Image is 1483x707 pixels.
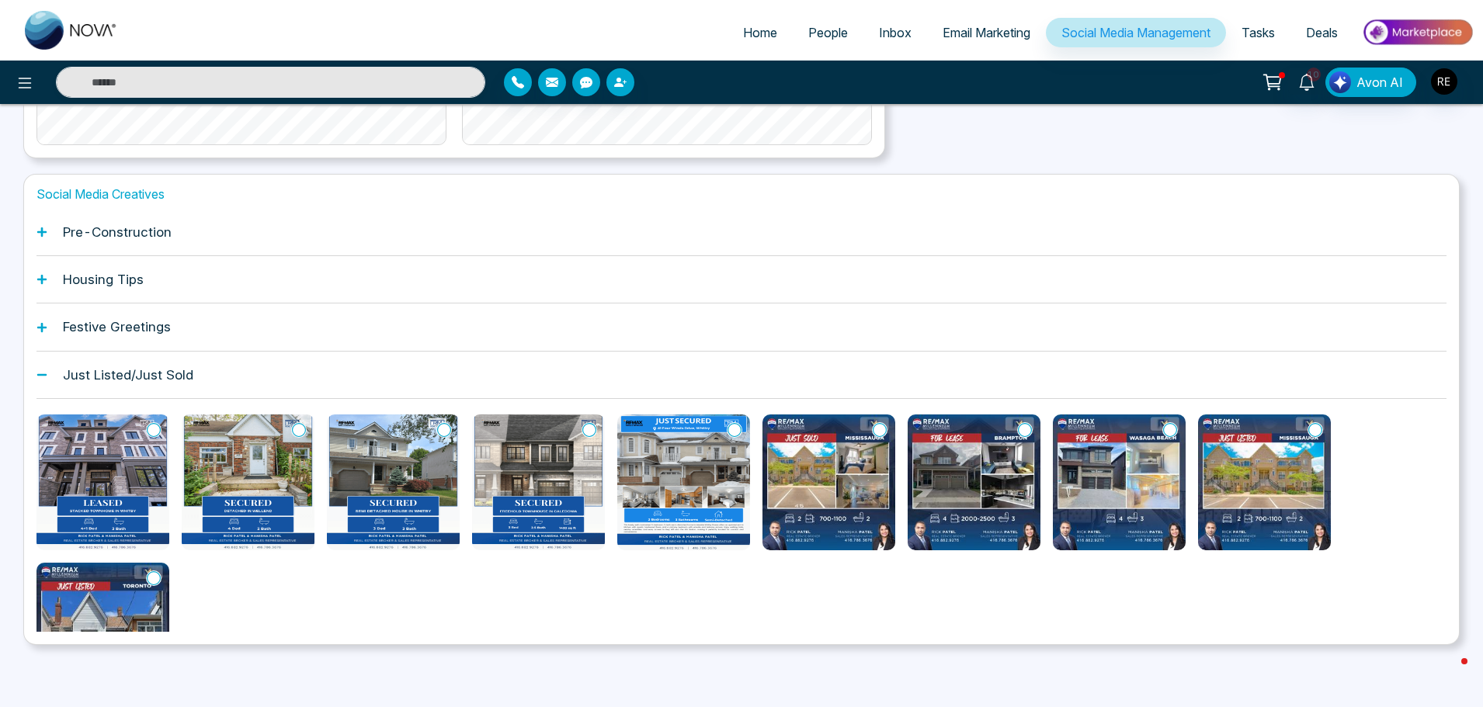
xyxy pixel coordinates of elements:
[1046,18,1226,47] a: Social Media Management
[63,367,193,383] h1: Just Listed/Just Sold
[1053,414,1186,550] img: MANISHA-AND-RICK-(1).jpg
[182,414,314,550] img: secured withby.png
[327,414,460,550] img: 41 Four Winds Drive Whitby_2.png
[63,272,144,287] h1: Housing Tips
[1430,654,1467,691] iframe: Intercom live chat
[1242,25,1275,40] span: Tasks
[1356,73,1403,92] span: Avon AI
[36,563,169,698] img: MANISHA-AND-RICK-(1).jpg
[927,18,1046,47] a: Email Marketing
[1290,18,1353,47] a: Deals
[762,414,895,550] img: MANISHA-AND-RICK-(1).jpg
[1361,15,1474,50] img: Market-place.gif
[879,25,912,40] span: Inbox
[793,18,863,47] a: People
[472,414,605,550] img: CALEDONIA.png
[1307,68,1321,81] span: 10
[908,414,1040,550] img: MANISHA-AND-RICK-(1).jpg
[617,414,750,550] img: 41 Four Winds Drive Whitby.png
[1325,68,1416,97] button: Avon AI
[36,187,1447,202] h1: Social Media Creatives
[1306,25,1338,40] span: Deals
[808,25,848,40] span: People
[63,224,172,240] h1: Pre-Construction
[743,25,777,40] span: Home
[728,18,793,47] a: Home
[1288,68,1325,95] a: 10
[1226,18,1290,47] a: Tasks
[1198,414,1331,550] img: MANISHA-AND-RICK-(1).jpg
[1329,71,1351,93] img: Lead Flow
[36,414,169,550] img: witby.png
[63,319,171,334] h1: Festive Greetings
[863,18,927,47] a: Inbox
[943,25,1030,40] span: Email Marketing
[1061,25,1210,40] span: Social Media Management
[1431,68,1457,95] img: User Avatar
[25,11,118,50] img: Nova CRM Logo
